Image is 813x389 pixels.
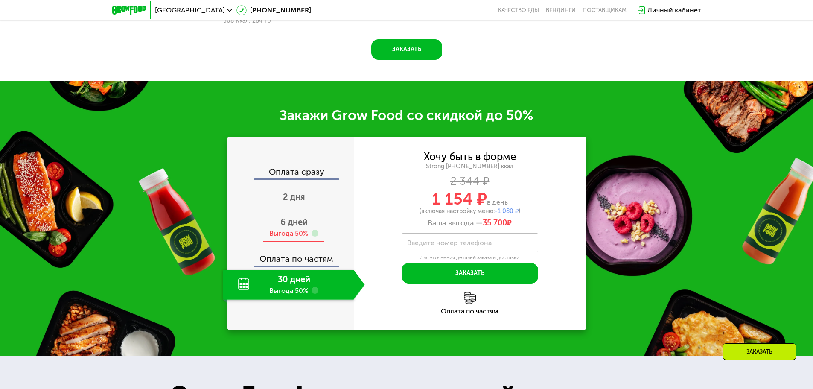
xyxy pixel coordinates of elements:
span: 2 дня [283,192,305,202]
a: [PHONE_NUMBER] [236,5,311,15]
div: поставщикам [583,7,627,14]
span: 6 дней [280,217,308,227]
div: Личный кабинет [647,5,701,15]
span: 35 700 [483,218,507,228]
a: Качество еды [498,7,539,14]
div: 2 344 ₽ [354,177,586,186]
div: Выгода 50% [269,229,308,238]
div: Для уточнения деталей заказа и доставки [402,254,538,261]
span: [GEOGRAPHIC_DATA] [155,7,225,14]
button: Заказать [371,39,442,60]
span: в день [487,198,508,206]
span: -1 080 ₽ [495,208,519,215]
span: 1 154 ₽ [432,189,487,209]
div: (включая настройку меню: ) [354,208,586,214]
a: Вендинги [546,7,576,14]
div: Оплата сразу [228,167,354,178]
div: Ваша выгода — [354,219,586,228]
div: 508 Ккал, 284 гр [223,18,331,24]
img: l6xcnZfty9opOoJh.png [464,292,476,304]
div: Strong [PHONE_NUMBER] ккал [354,163,586,170]
div: Заказать [723,343,796,360]
div: Оплата по частям [228,246,354,266]
label: Введите номер телефона [407,240,492,245]
span: ₽ [483,219,512,228]
button: Заказать [402,263,538,284]
div: Оплата по частям [354,308,586,315]
div: Хочу быть в форме [424,152,516,161]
